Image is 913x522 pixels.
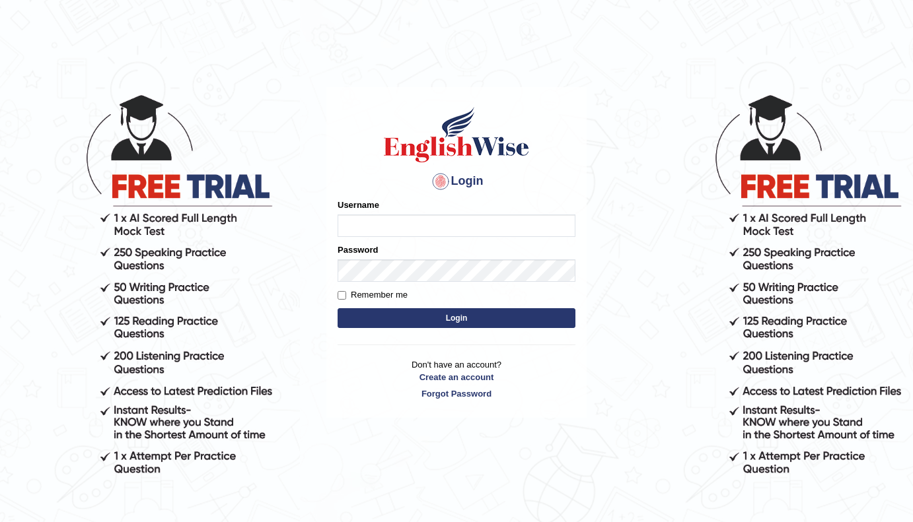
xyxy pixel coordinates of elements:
label: Remember me [338,288,408,302]
input: Remember me [338,291,346,300]
button: Login [338,308,575,328]
p: Don't have an account? [338,358,575,399]
img: Logo of English Wise sign in for intelligent practice with AI [381,105,532,164]
label: Username [338,199,379,211]
label: Password [338,244,378,256]
a: Forgot Password [338,387,575,400]
a: Create an account [338,371,575,383]
h4: Login [338,171,575,192]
